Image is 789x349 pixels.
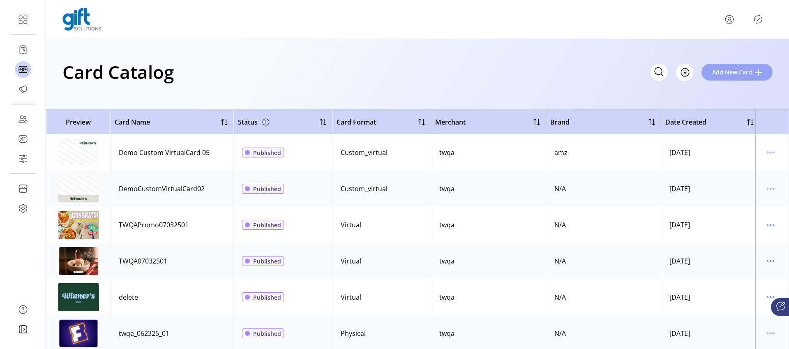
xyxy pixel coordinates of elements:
div: N/A [554,292,566,302]
div: Custom_virtual [341,184,388,194]
span: Published [253,329,281,338]
div: twqa [439,220,454,230]
button: menu [723,13,736,26]
div: N/A [554,220,566,230]
div: DemoCustomVirtualCard02 [119,184,205,194]
td: [DATE] [661,279,759,315]
div: twqa [439,328,454,338]
div: delete [119,292,138,302]
div: Virtual [341,256,361,266]
span: Brand [550,117,570,127]
input: Search [651,64,668,81]
div: TWQA07032501 [119,256,167,266]
span: Merchant [435,117,466,127]
div: Demo Custom VirtualCard 05 [119,148,210,157]
button: Filter Button [676,64,693,81]
button: menu [764,291,777,304]
img: preview [58,139,99,166]
img: preview [58,319,99,347]
img: preview [58,175,99,203]
div: N/A [554,328,566,338]
button: Add New Card [701,64,773,81]
span: Published [253,148,281,157]
button: menu [764,327,777,340]
td: [DATE] [661,207,759,243]
td: [DATE] [661,134,759,171]
img: preview [58,211,99,239]
span: Add New Card [712,68,752,76]
td: [DATE] [661,171,759,207]
button: menu [764,182,777,195]
button: menu [764,218,777,231]
div: twqa [439,292,454,302]
div: twqa [439,184,454,194]
div: twqa [439,256,454,266]
img: logo [62,8,102,31]
button: Publisher Panel [752,13,765,26]
div: Physical [341,328,366,338]
span: Published [253,257,281,266]
span: Published [253,293,281,302]
div: Virtual [341,292,361,302]
div: Custom_virtual [341,148,388,157]
h1: Card Catalog [62,58,174,86]
td: [DATE] [661,243,759,279]
img: preview [58,247,99,275]
span: Card Name [115,117,150,127]
div: twqa_062325_01 [119,328,169,338]
div: N/A [554,184,566,194]
div: N/A [554,256,566,266]
div: twqa [439,148,454,157]
span: Preview [51,117,106,127]
button: menu [764,146,777,159]
div: TWQAPromo07032501 [119,220,189,230]
span: Published [253,185,281,193]
button: menu [764,254,777,268]
span: Card Format [337,117,376,127]
span: Published [253,221,281,229]
img: preview [58,283,99,311]
div: Status [238,116,271,129]
div: Virtual [341,220,361,230]
span: Date Created [665,117,706,127]
div: amz [554,148,568,157]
